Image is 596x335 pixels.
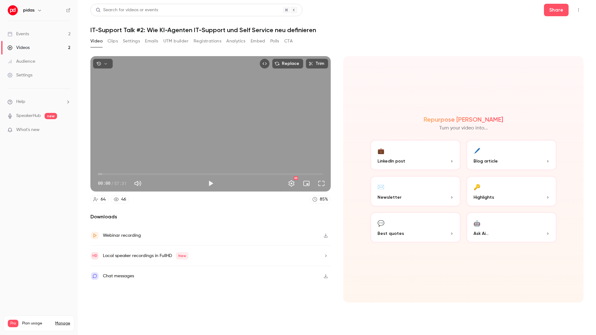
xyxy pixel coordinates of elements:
[22,321,51,326] span: Plan usage
[285,177,298,190] button: Settings
[377,182,384,192] div: ✉️
[473,218,480,228] div: 🤖
[439,124,488,132] p: Turn your video into...
[300,177,313,190] button: Turn on miniplayer
[101,196,106,203] div: 64
[377,230,404,237] span: Best quotes
[103,232,141,239] div: Webinar recording
[574,5,584,15] button: Top Bar Actions
[98,180,110,187] span: 00:00
[7,31,29,37] div: Events
[163,36,189,46] button: UTM builder
[90,195,108,204] a: 64
[145,36,158,46] button: Emails
[284,36,293,46] button: CTA
[204,177,217,190] button: Play
[370,212,461,243] button: 💬Best quotes
[111,195,129,204] a: 46
[272,59,303,69] button: Replace
[55,321,70,326] a: Manage
[7,99,70,105] li: help-dropdown-opener
[310,195,331,204] a: 85%
[114,180,127,187] span: 57:31
[377,158,405,164] span: LinkedIn post
[90,26,584,34] h1: IT-Support Talk #2: Wie KI-Agenten IT-Support und Self Service neu definieren
[377,218,384,228] div: 💬
[377,146,384,155] div: 💼
[370,139,461,171] button: 💼LinkedIn post
[473,194,494,201] span: Highlights
[96,7,158,13] div: Search for videos or events
[103,272,134,280] div: Chat messages
[16,127,40,133] span: What's new
[90,36,103,46] button: Video
[306,59,328,69] button: Trim
[424,116,503,123] h2: Repurpose [PERSON_NAME]
[123,36,140,46] button: Settings
[320,196,328,203] div: 85 %
[270,36,279,46] button: Polls
[176,252,189,260] span: New
[16,113,41,119] a: SpeakerHub
[7,45,30,51] div: Videos
[260,59,270,69] button: Embed video
[90,213,331,221] h2: Downloads
[8,320,18,327] span: Pro
[111,180,113,187] span: /
[45,113,57,119] span: new
[23,7,35,13] h6: pidas
[16,99,25,105] span: Help
[466,176,557,207] button: 🔑Highlights
[544,4,569,16] button: Share
[226,36,246,46] button: Analytics
[63,127,70,133] iframe: Noticeable Trigger
[194,36,221,46] button: Registrations
[7,58,35,65] div: Audience
[121,196,126,203] div: 46
[108,36,118,46] button: Clips
[7,72,32,78] div: Settings
[251,36,265,46] button: Embed
[473,146,480,155] div: 🖊️
[315,177,328,190] button: Full screen
[8,5,18,15] img: pidas
[103,252,189,260] div: Local speaker recordings in FullHD
[132,177,144,190] button: Mute
[473,230,488,237] span: Ask Ai...
[294,176,298,180] div: HD
[98,180,127,187] div: 00:00
[466,139,557,171] button: 🖊️Blog article
[377,194,401,201] span: Newsletter
[473,158,498,164] span: Blog article
[473,182,480,192] div: 🔑
[370,176,461,207] button: ✉️Newsletter
[466,212,557,243] button: 🤖Ask Ai...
